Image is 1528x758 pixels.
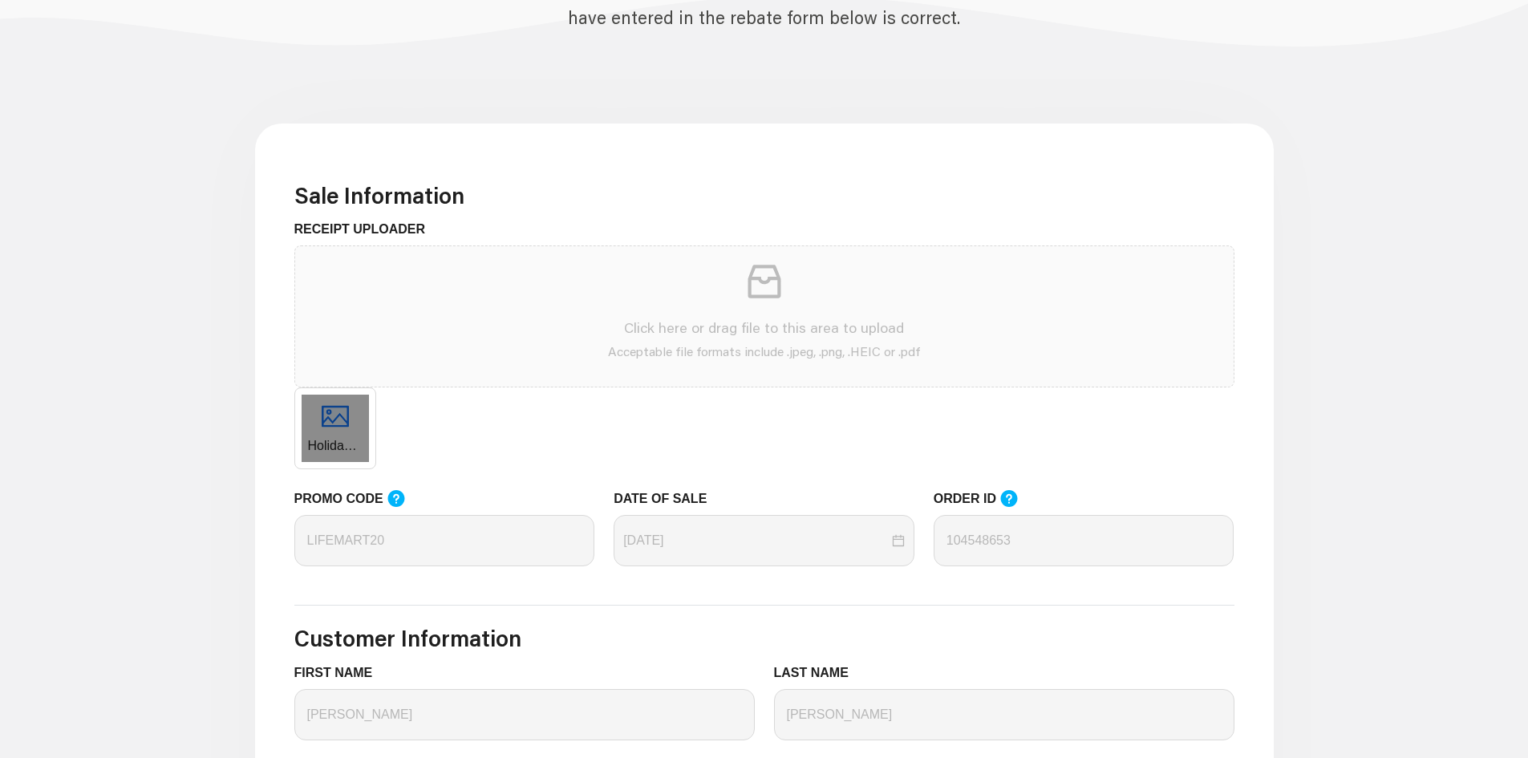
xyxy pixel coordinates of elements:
p: Click here or drag file to this area to upload [308,317,1221,338]
h3: Sale Information [294,182,1234,209]
label: DATE OF SALE [614,489,719,509]
input: FIRST NAME [294,689,755,740]
p: Acceptable file formats include .jpeg, .png, .HEIC or .pdf [308,342,1221,361]
input: LAST NAME [774,689,1234,740]
label: RECEIPT UPLOADER [294,220,438,239]
span: inbox [742,259,787,304]
label: LAST NAME [774,663,861,683]
h3: Customer Information [294,625,1234,652]
label: PROMO CODE [294,488,421,509]
label: FIRST NAME [294,663,385,683]
input: DATE OF SALE [623,531,889,550]
span: inboxClick here or drag file to this area to uploadAcceptable file formats include .jpeg, .png, .... [295,246,1234,387]
label: ORDER ID [934,488,1035,509]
